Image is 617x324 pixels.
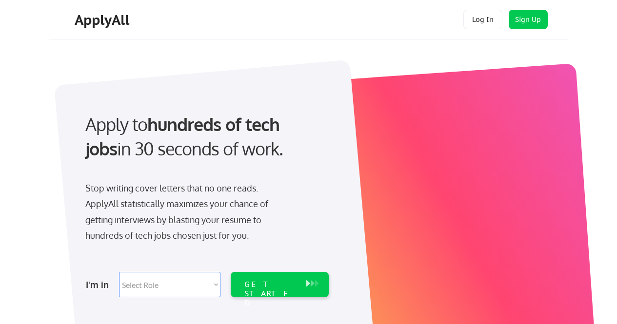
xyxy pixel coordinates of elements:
[75,12,132,28] div: ApplyAll
[85,180,286,244] div: Stop writing cover letters that no one reads. ApplyAll statistically maximizes your chance of get...
[244,280,297,308] div: GET STARTED
[86,277,113,292] div: I'm in
[463,10,502,29] button: Log In
[509,10,548,29] button: Sign Up
[85,113,284,159] strong: hundreds of tech jobs
[85,112,325,161] div: Apply to in 30 seconds of work.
